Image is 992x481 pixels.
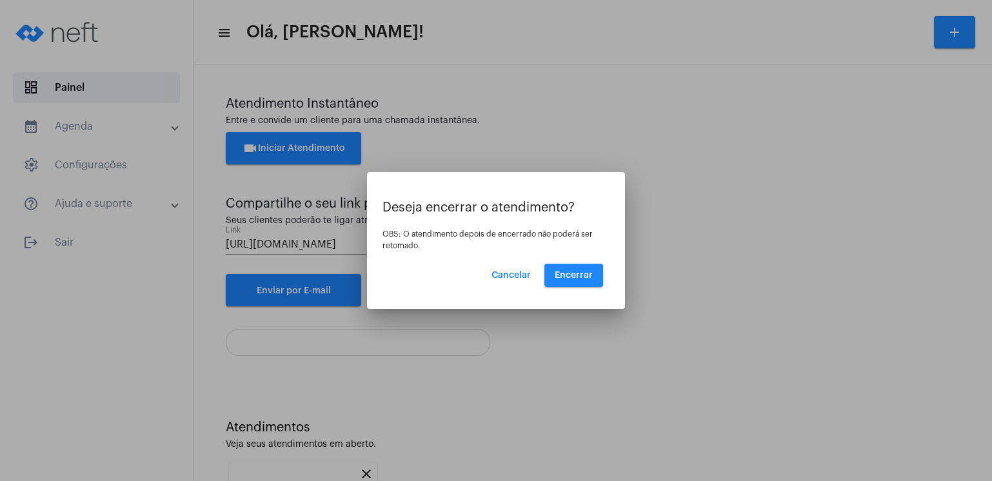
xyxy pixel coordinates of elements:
span: Encerrar [555,271,593,280]
span: OBS: O atendimento depois de encerrado não poderá ser retomado. [382,230,593,250]
button: Cancelar [481,264,541,287]
span: Cancelar [491,271,531,280]
button: Encerrar [544,264,603,287]
p: Deseja encerrar o atendimento? [382,201,610,215]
